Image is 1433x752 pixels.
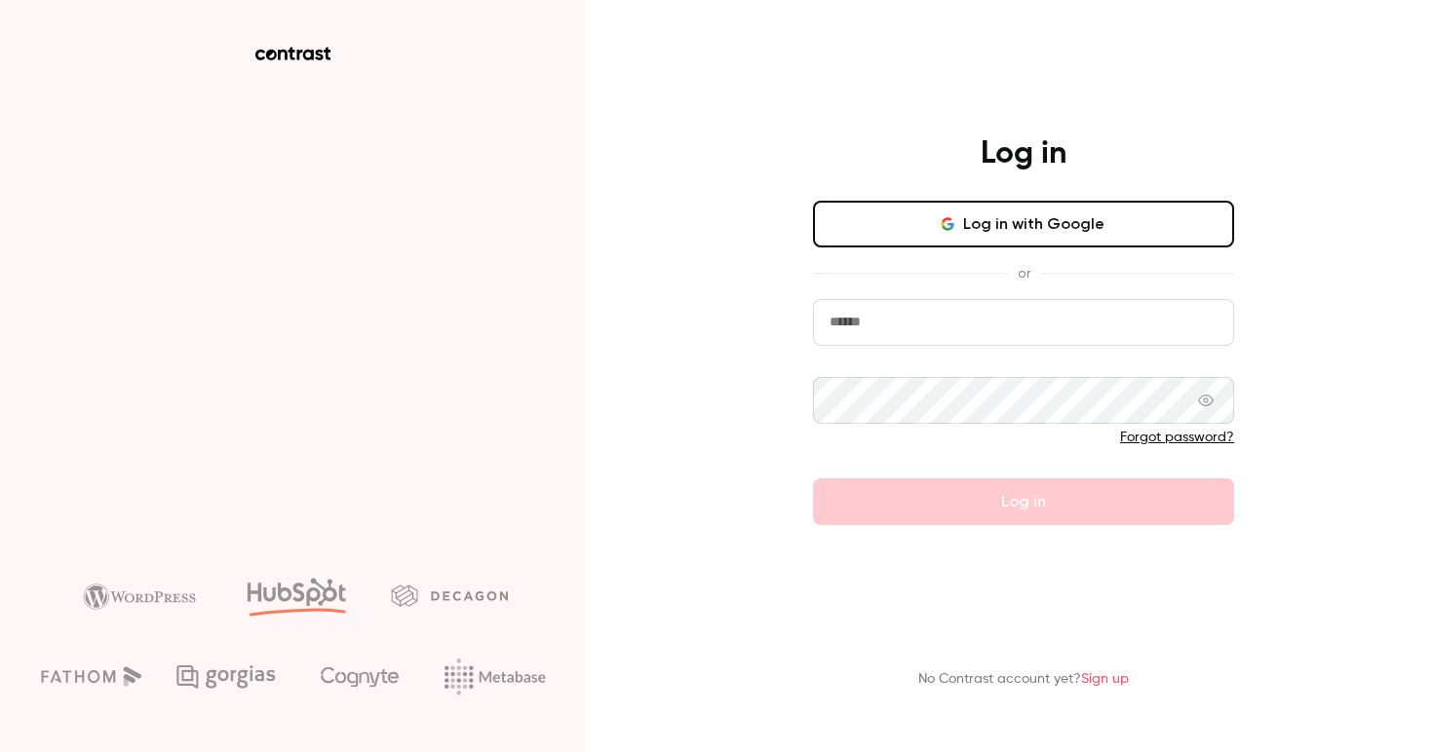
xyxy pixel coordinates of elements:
h4: Log in [981,134,1066,173]
span: or [1008,263,1040,283]
img: decagon [391,584,508,606]
button: Log in with Google [813,201,1234,247]
a: Forgot password? [1120,431,1234,444]
p: No Contrast account yet? [918,669,1129,690]
a: Sign up [1081,672,1129,686]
